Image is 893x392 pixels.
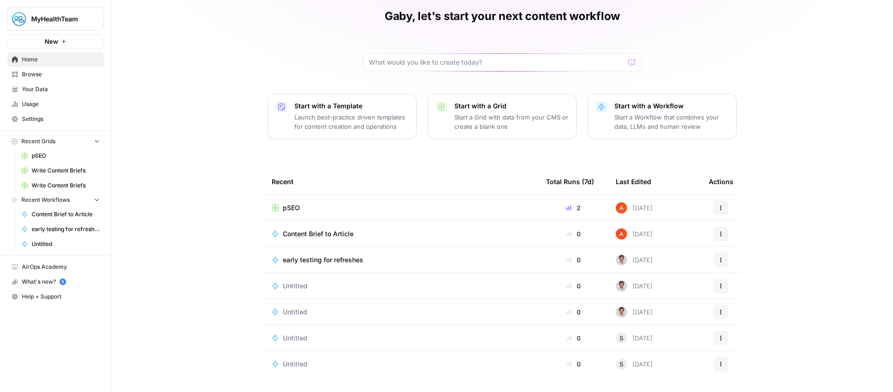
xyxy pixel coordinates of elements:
[272,281,531,291] a: Untitled
[546,229,601,239] div: 0
[7,134,104,148] button: Recent Grids
[7,274,104,289] button: What's new? 5
[616,332,653,344] div: [DATE]
[616,280,627,292] img: tdmuw9wfe40fkwq84phcceuazoww
[272,333,531,343] a: Untitled
[616,306,627,318] img: tdmuw9wfe40fkwq84phcceuazoww
[616,202,653,213] div: [DATE]
[428,93,577,139] button: Start with a GridStart a Grid with data from your CMS or create a blank one
[283,307,307,317] span: Untitled
[31,14,87,24] span: MyHealthTeam
[22,263,100,271] span: AirOps Academy
[17,222,104,237] a: early testing for refreshes
[272,203,531,213] a: pSEO
[17,237,104,252] a: Untitled
[385,9,620,24] h1: Gaby, let's start your next content workflow
[272,255,531,265] a: early testing for refreshes
[60,279,66,285] a: 5
[616,169,651,194] div: Last Edited
[32,225,100,233] span: early testing for refreshes
[45,37,58,46] span: New
[7,112,104,126] a: Settings
[32,166,100,175] span: Write Content Briefs
[454,113,569,131] p: Start a Grid with data from your CMS or create a blank one
[17,207,104,222] a: Content Brief to Article
[21,196,70,204] span: Recent Workflows
[7,289,104,304] button: Help + Support
[11,11,27,27] img: MyHealthTeam Logo
[17,148,104,163] a: pSEO
[546,255,601,265] div: 0
[7,52,104,67] a: Home
[22,55,100,64] span: Home
[283,203,300,213] span: pSEO
[268,93,417,139] button: Start with a TemplateLaunch best-practice driven templates for content creation and operations
[620,359,623,369] span: S
[272,169,531,194] div: Recent
[294,101,409,111] p: Start with a Template
[32,181,100,190] span: Write Content Briefs
[17,178,104,193] a: Write Content Briefs
[616,228,653,239] div: [DATE]
[283,359,307,369] span: Untitled
[588,93,737,139] button: Start with a WorkflowStart a Workflow that combines your data, LLMs and human review
[546,281,601,291] div: 0
[7,67,104,82] a: Browse
[546,203,601,213] div: 2
[32,210,100,219] span: Content Brief to Article
[616,359,653,370] div: [DATE]
[616,280,653,292] div: [DATE]
[32,152,100,160] span: pSEO
[294,113,409,131] p: Launch best-practice driven templates for content creation and operations
[546,169,594,194] div: Total Runs (7d)
[22,70,100,79] span: Browse
[272,359,531,369] a: Untitled
[614,101,729,111] p: Start with a Workflow
[546,333,601,343] div: 0
[283,229,353,239] span: Content Brief to Article
[283,333,307,343] span: Untitled
[616,306,653,318] div: [DATE]
[369,58,625,67] input: What would you like to create today?
[7,193,104,207] button: Recent Workflows
[709,169,733,194] div: Actions
[616,228,627,239] img: cje7zb9ux0f2nqyv5qqgv3u0jxek
[7,82,104,97] a: Your Data
[32,240,100,248] span: Untitled
[22,100,100,108] span: Usage
[272,307,531,317] a: Untitled
[22,115,100,123] span: Settings
[454,101,569,111] p: Start with a Grid
[616,254,653,266] div: [DATE]
[7,7,104,31] button: Workspace: MyHealthTeam
[616,202,627,213] img: cje7zb9ux0f2nqyv5qqgv3u0jxek
[61,279,64,284] text: 5
[21,137,55,146] span: Recent Grids
[22,85,100,93] span: Your Data
[7,97,104,112] a: Usage
[7,259,104,274] a: AirOps Academy
[616,254,627,266] img: tdmuw9wfe40fkwq84phcceuazoww
[546,359,601,369] div: 0
[546,307,601,317] div: 0
[17,163,104,178] a: Write Content Briefs
[283,255,363,265] span: early testing for refreshes
[272,229,531,239] a: Content Brief to Article
[7,34,104,48] button: New
[22,292,100,301] span: Help + Support
[614,113,729,131] p: Start a Workflow that combines your data, LLMs and human review
[283,281,307,291] span: Untitled
[8,275,103,289] div: What's new?
[620,333,623,343] span: S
